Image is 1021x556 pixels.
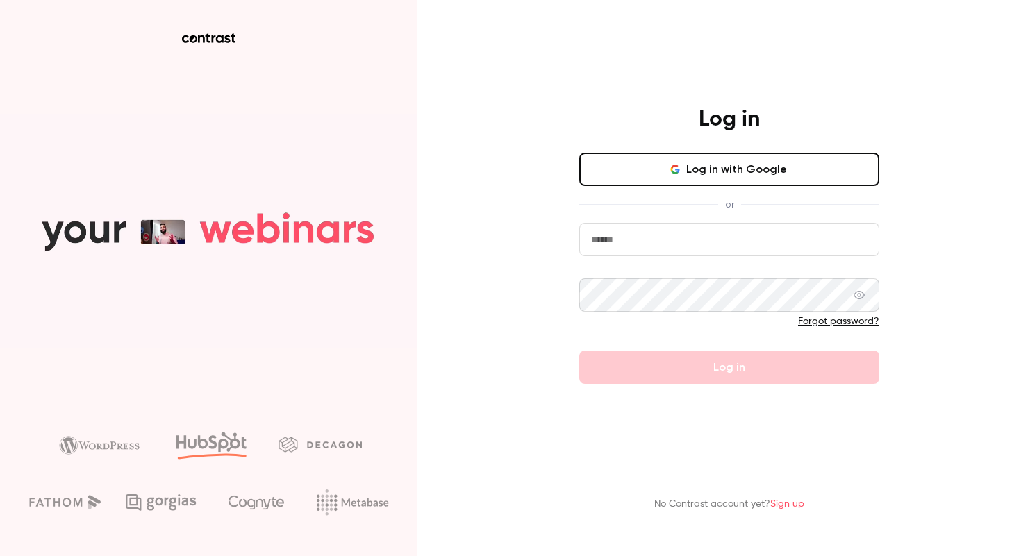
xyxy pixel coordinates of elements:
a: Sign up [770,499,804,509]
button: Log in with Google [579,153,879,186]
a: Forgot password? [798,317,879,326]
img: decagon [279,437,362,452]
p: No Contrast account yet? [654,497,804,512]
h4: Log in [699,106,760,133]
span: or [718,197,741,212]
